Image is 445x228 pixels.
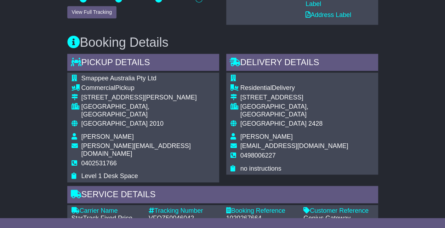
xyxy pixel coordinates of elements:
[67,6,116,18] button: View Full Tracking
[240,120,307,127] span: [GEOGRAPHIC_DATA]
[240,84,374,92] div: Delivery
[149,215,219,222] div: VFQZ50046042
[240,94,374,102] div: [STREET_ADDRESS]
[240,165,281,172] span: no instructions
[308,120,323,127] span: 2428
[81,75,156,82] span: Smappee Australia Pty Ltd
[81,84,115,91] span: Commercial
[240,84,272,91] span: Residential
[240,103,374,118] div: [GEOGRAPHIC_DATA], [GEOGRAPHIC_DATA]
[81,120,148,127] span: [GEOGRAPHIC_DATA]
[67,35,378,50] h3: Booking Details
[81,160,117,167] span: 0402531766
[226,54,378,73] div: Delivery Details
[240,133,293,140] span: [PERSON_NAME]
[72,207,142,215] div: Carrier Name
[81,133,134,140] span: [PERSON_NAME]
[81,94,215,102] div: [STREET_ADDRESS][PERSON_NAME]
[226,207,297,215] div: Booking Reference
[240,142,348,149] span: [EMAIL_ADDRESS][DOMAIN_NAME]
[240,152,276,159] span: 0498006227
[81,142,191,157] span: [PERSON_NAME][EMAIL_ADDRESS][DOMAIN_NAME]
[306,11,351,18] a: Address Label
[303,207,374,215] div: Customer Reference
[81,84,215,92] div: Pickup
[81,172,138,179] span: Level 1 Desk Space
[226,215,297,222] div: 1020267664
[67,186,378,205] div: Service Details
[149,120,164,127] span: 2010
[81,103,215,118] div: [GEOGRAPHIC_DATA], [GEOGRAPHIC_DATA]
[149,207,219,215] div: Tracking Number
[303,215,374,222] div: Genius Gateway
[67,54,219,73] div: Pickup Details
